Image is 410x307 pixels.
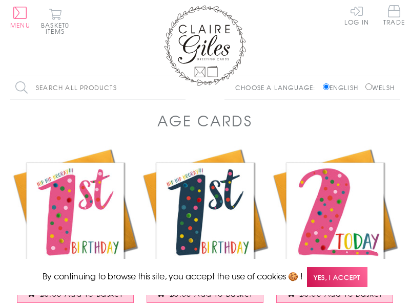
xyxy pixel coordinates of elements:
a: Log In [344,5,369,25]
button: Basket0 items [41,8,69,34]
span: Menu [10,20,30,30]
span: 0 items [46,20,69,36]
input: Search [175,76,186,99]
label: Welsh [365,83,395,92]
input: Search all products [10,76,186,99]
h1: Age Cards [157,110,253,131]
img: Claire Giles Greetings Cards [164,5,246,86]
img: Birthday Card, Age 1, Blue, 1st Birthday, Embellished with pompoms [140,146,270,276]
img: Birthday Card, Age 1, Pink, 1st Birthday, Embellished with pompoms [10,146,140,276]
span: Yes, I accept [307,267,367,287]
input: English [323,83,330,90]
p: Choose a language: [235,83,321,92]
a: Trade [383,5,405,27]
input: Welsh [365,83,372,90]
img: Birthday Card, Age 2 - Pink, 2 Today, Embellished with colourful pompoms [270,146,400,276]
label: English [323,83,363,92]
button: Menu [10,7,30,28]
span: Trade [383,5,405,25]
